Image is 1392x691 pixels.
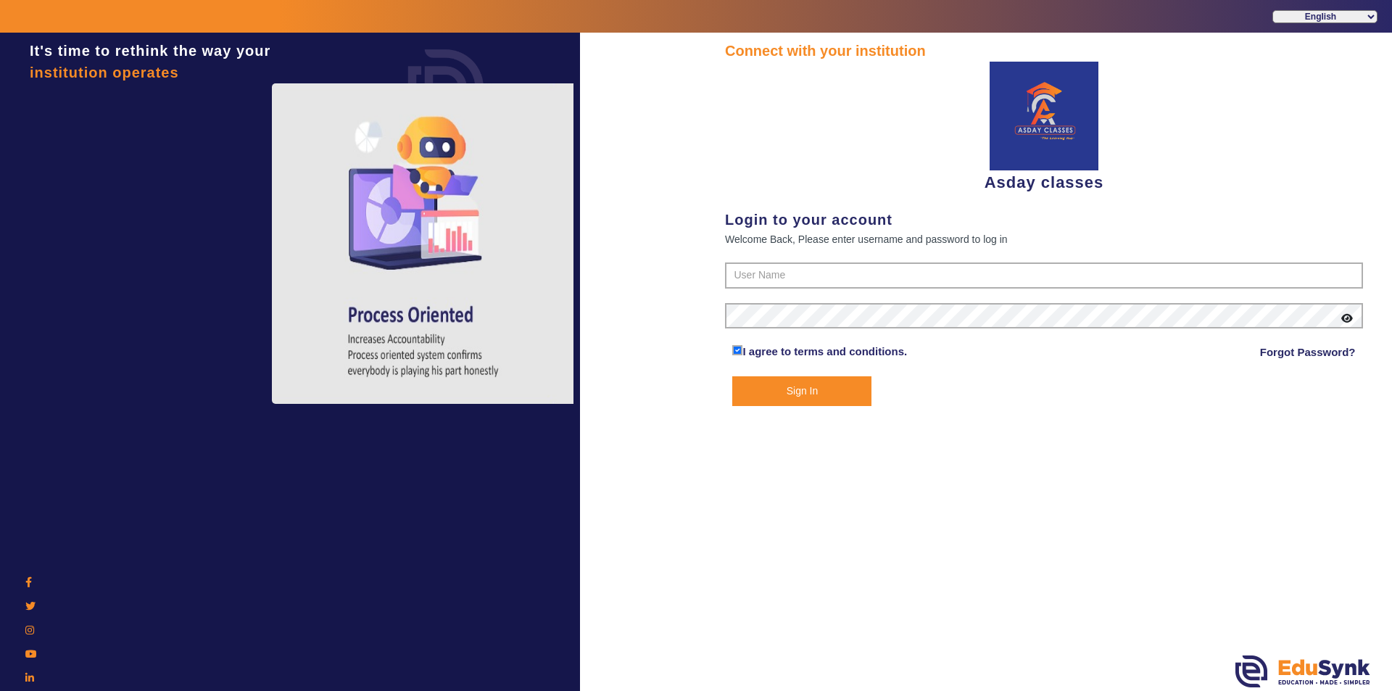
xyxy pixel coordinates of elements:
span: institution operates [30,65,179,80]
img: edusynk.png [1235,655,1370,687]
div: Login to your account [725,209,1363,231]
img: login.png [391,33,500,141]
img: 6c26f0c6-1b4f-4b8f-9f13-0669d385e8b7 [990,62,1098,170]
button: Sign In [732,376,871,406]
div: Welcome Back, Please enter username and password to log in [725,231,1363,248]
a: I agree to terms and conditions. [742,345,907,357]
div: Connect with your institution [725,40,1363,62]
a: Forgot Password? [1260,344,1356,361]
input: User Name [725,262,1363,289]
div: Asday classes [725,62,1363,194]
img: login4.png [272,83,576,404]
span: It's time to rethink the way your [30,43,270,59]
